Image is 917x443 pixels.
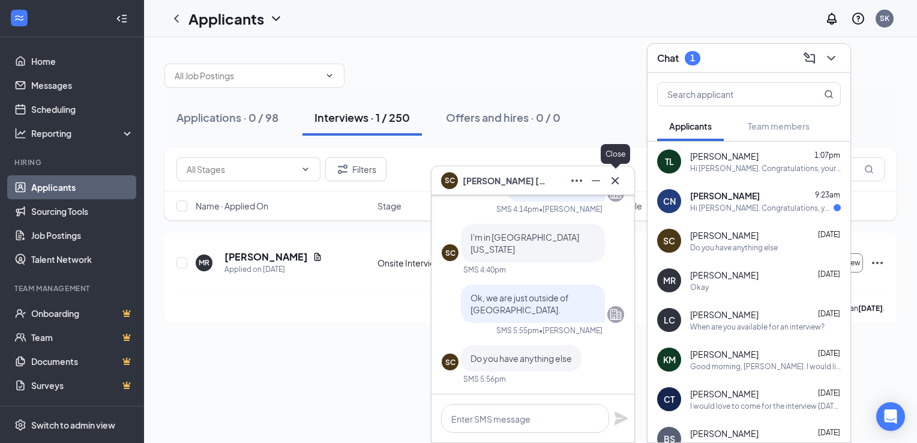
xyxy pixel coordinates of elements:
[377,200,401,212] span: Stage
[31,349,134,373] a: DocumentsCrown
[748,121,810,131] span: Team members
[301,164,310,174] svg: ChevronDown
[690,427,759,439] span: [PERSON_NAME]
[175,69,320,82] input: All Job Postings
[657,52,679,65] h3: Chat
[31,223,134,247] a: Job Postings
[539,325,603,336] span: • [PERSON_NAME]
[445,248,455,258] div: SC
[608,173,622,188] svg: Cross
[196,200,268,212] span: Name · Applied On
[496,204,539,214] div: SMS 4:14pm
[690,388,759,400] span: [PERSON_NAME]
[658,83,800,106] input: Search applicant
[858,304,883,313] b: [DATE]
[822,49,841,68] button: ChevronDown
[876,402,905,431] div: Open Intercom Messenger
[314,110,410,125] div: Interviews · 1 / 250
[570,173,584,188] svg: Ellipses
[269,11,283,26] svg: ChevronDown
[818,349,840,358] span: [DATE]
[814,151,840,160] span: 1:07pm
[690,163,841,173] div: Hi [PERSON_NAME]. Congratulations, your meeting with Holiday Inn Express and Suites for Housekeep...
[825,11,839,26] svg: Notifications
[31,247,134,271] a: Talent Network
[313,252,322,262] svg: Document
[802,51,817,65] svg: ComposeMessage
[31,325,134,349] a: TeamCrown
[690,309,759,321] span: [PERSON_NAME]
[377,257,465,269] div: Onsite Interview
[31,127,134,139] div: Reporting
[325,157,386,181] button: Filter Filters
[463,265,506,275] div: SMS 4:40pm
[31,419,115,431] div: Switch to admin view
[606,171,625,190] button: Cross
[690,269,759,281] span: [PERSON_NAME]
[445,357,455,367] div: SC
[14,157,131,167] div: Hiring
[851,11,865,26] svg: QuestionInfo
[14,419,26,431] svg: Settings
[818,428,840,437] span: [DATE]
[446,110,561,125] div: Offers and hires · 0 / 0
[690,322,825,332] div: When are you available for an interview?
[818,270,840,279] span: [DATE]
[663,235,675,247] div: SC
[800,49,819,68] button: ComposeMessage
[690,203,834,213] div: Hi [PERSON_NAME]. Congratulations, your meeting with Holiday Inn Express and Suites for Housekeep...
[665,155,674,167] div: TL
[169,11,184,26] svg: ChevronLeft
[589,173,603,188] svg: Minimize
[496,325,539,336] div: SMS 5:55pm
[690,282,709,292] div: Okay
[31,73,134,97] a: Messages
[669,121,712,131] span: Applicants
[116,13,128,25] svg: Collapse
[31,49,134,73] a: Home
[31,199,134,223] a: Sourcing Tools
[224,250,308,264] h5: [PERSON_NAME]
[188,8,264,29] h1: Applicants
[664,314,675,326] div: LC
[690,53,695,63] div: 1
[199,258,209,268] div: MR
[690,401,841,411] div: I would love to come for the interview [DATE]-[DATE] before 3pm ! Please let me know when I can c...
[690,361,841,372] div: Good morning, [PERSON_NAME]. I would like to know if you'd be available for an interview for the ...
[663,354,676,366] div: KM
[663,274,676,286] div: MR
[463,174,547,187] span: [PERSON_NAME] [PERSON_NAME]
[471,232,579,255] span: I'm in [GEOGRAPHIC_DATA][US_STATE]
[13,12,25,24] svg: WorkstreamLogo
[818,230,840,239] span: [DATE]
[870,256,885,270] svg: Ellipses
[471,353,572,364] span: Do you have anything else
[471,292,569,315] span: Ok, we are just outside of [GEOGRAPHIC_DATA].
[690,348,759,360] span: [PERSON_NAME]
[824,51,838,65] svg: ChevronDown
[690,229,759,241] span: [PERSON_NAME]
[824,89,834,99] svg: MagnifyingGlass
[609,307,623,322] svg: Company
[818,309,840,318] span: [DATE]
[224,264,322,276] div: Applied on [DATE]
[614,411,628,426] button: Plane
[586,171,606,190] button: Minimize
[539,204,603,214] span: • [PERSON_NAME]
[31,97,134,121] a: Scheduling
[818,388,840,397] span: [DATE]
[815,190,840,199] span: 9:23am
[567,171,586,190] button: Ellipses
[14,283,131,294] div: Team Management
[864,164,874,174] svg: MagnifyingGlass
[601,144,630,164] div: Close
[31,175,134,199] a: Applicants
[663,195,676,207] div: CN
[463,374,506,384] div: SMS 5:56pm
[335,162,350,176] svg: Filter
[14,127,26,139] svg: Analysis
[31,373,134,397] a: SurveysCrown
[176,110,278,125] div: Applications · 0 / 98
[690,150,759,162] span: [PERSON_NAME]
